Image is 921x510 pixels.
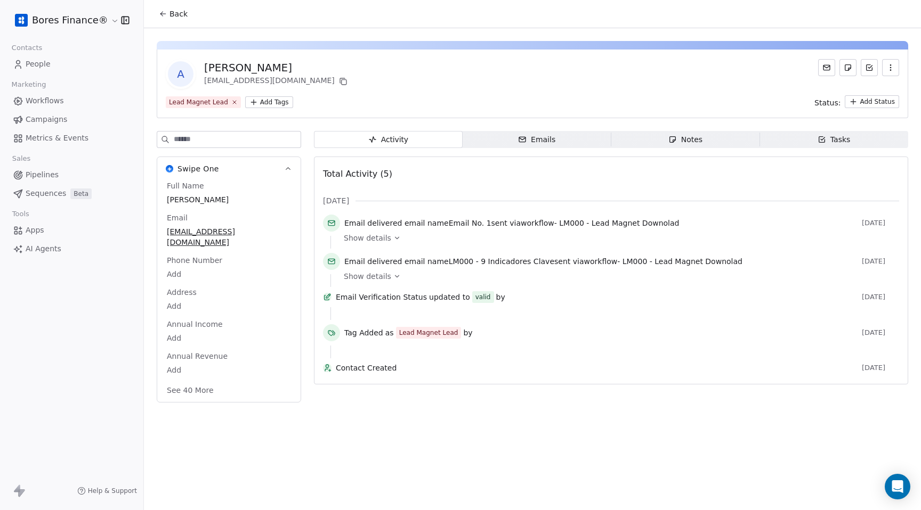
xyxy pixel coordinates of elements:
span: [PERSON_NAME] [167,194,291,205]
div: Swipe OneSwipe One [157,180,301,402]
div: Lead Magnet Lead [399,328,458,338]
span: Beta [70,188,92,199]
span: Total Activity (5) [323,169,392,179]
span: Annual Income [165,319,225,330]
span: Pipelines [26,169,59,180]
a: Campaigns [9,111,135,128]
a: Show details [344,233,892,243]
a: Pipelines [9,166,135,184]
div: Tasks [818,134,851,145]
a: AI Agents [9,240,135,258]
a: Help & Support [77,487,137,495]
span: Tag Added [344,327,383,338]
span: by [463,327,472,338]
span: A [168,61,193,87]
a: SequencesBeta [9,185,135,202]
span: Apps [26,225,44,236]
span: Show details [344,233,391,243]
div: Notes [668,134,702,145]
span: [DATE] [862,293,899,301]
span: Contacts [7,40,47,56]
span: Add [167,333,291,343]
span: Workflows [26,95,64,106]
span: Marketing [7,77,51,93]
button: Add Status [845,95,899,108]
span: AI Agents [26,243,61,254]
span: [EMAIL_ADDRESS][DOMAIN_NAME] [167,226,291,248]
span: Metrics & Events [26,133,88,144]
div: valid [475,292,491,302]
span: Sequences [26,188,66,199]
span: Campaigns [26,114,67,125]
span: Add [167,365,291,375]
button: Add Tags [245,96,293,108]
span: Phone Number [165,255,224,266]
button: Back [152,4,194,23]
span: LM000 - Lead Magnet Downolad [623,257,742,266]
span: Tools [7,206,34,222]
span: Add [167,301,291,311]
div: Emails [518,134,555,145]
span: [DATE] [323,195,349,206]
span: Email Verification Status [336,292,427,302]
span: People [26,59,51,70]
span: Add [167,269,291,279]
div: Lead Magnet Lead [169,97,228,107]
a: Metrics & Events [9,129,135,147]
span: Email No. 1 [449,219,491,227]
span: updated to [429,292,470,302]
span: LM000 - Lead Magnet Downolad [559,219,679,227]
span: Email [165,212,190,223]
span: [DATE] [862,257,899,266]
button: Bores Finance® [13,11,114,29]
span: Email delivered [344,257,402,266]
img: Swipe One [166,165,173,172]
span: Bores Finance® [32,13,108,27]
button: See 40 More [160,381,220,400]
span: Annual Revenue [165,351,230,361]
a: Apps [9,221,135,239]
span: as [385,327,394,338]
span: [DATE] [862,364,899,372]
div: Open Intercom Messenger [885,474,910,499]
img: White%20Modern%20Minimalist%20Signatur%20(7).png [15,14,28,27]
span: Help & Support [88,487,137,495]
span: Sales [7,151,35,167]
a: Workflows [9,92,135,110]
div: [PERSON_NAME] [204,60,350,75]
button: Swipe OneSwipe One [157,157,301,180]
a: People [9,55,135,73]
span: LM000 - 9 Indicadores Clave [449,257,554,266]
div: [EMAIL_ADDRESS][DOMAIN_NAME] [204,75,350,88]
span: Address [165,287,199,298]
span: Email delivered [344,219,402,227]
span: [DATE] [862,328,899,337]
span: Contact Created [336,363,858,373]
span: [DATE] [862,219,899,227]
a: Show details [344,271,892,282]
span: Swipe One [177,163,219,174]
span: by [496,292,505,302]
span: Full Name [165,180,206,191]
span: email name sent via workflow - [344,218,679,228]
span: email name sent via workflow - [344,256,742,267]
span: Back [169,9,188,19]
span: Status: [814,97,841,108]
span: Show details [344,271,391,282]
